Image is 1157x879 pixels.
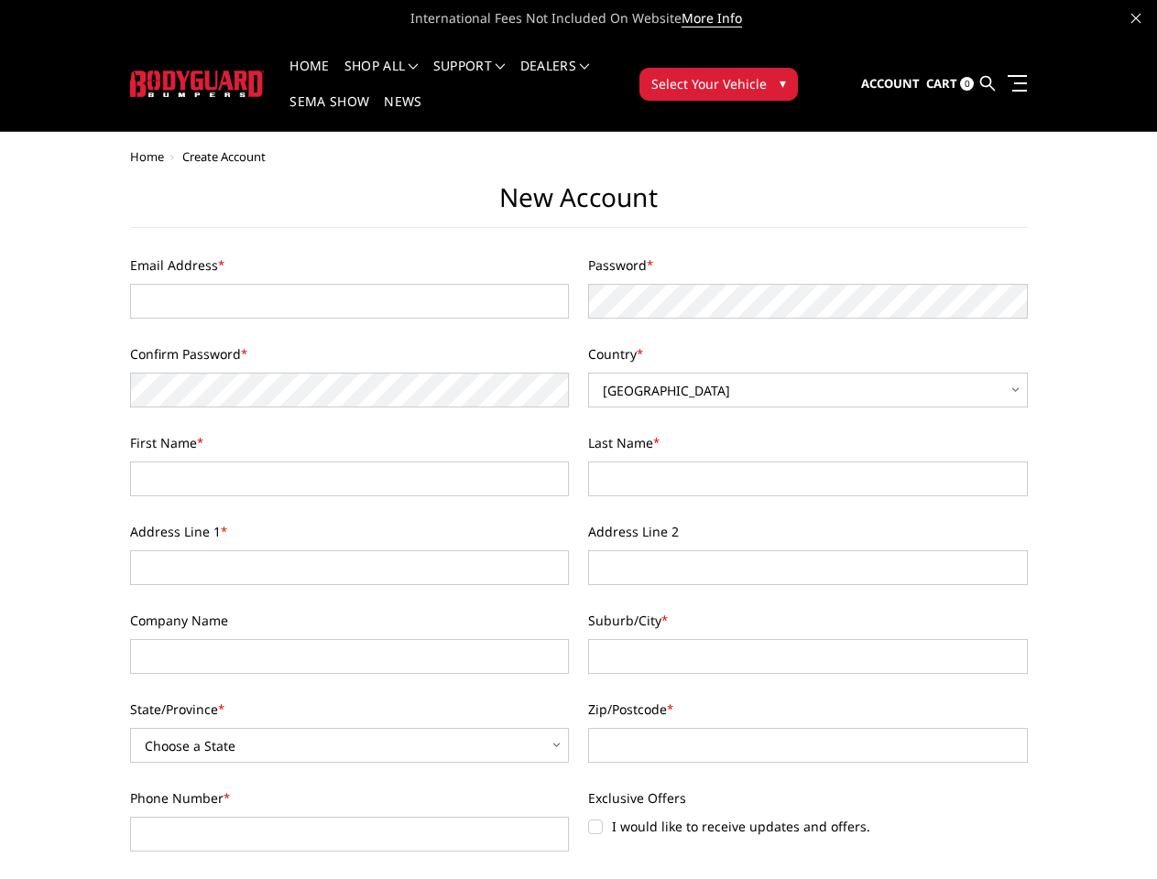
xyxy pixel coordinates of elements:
a: Account [861,60,920,109]
label: Exclusive Offers [588,788,1028,808]
label: Confirm Password [130,344,570,364]
h1: New Account [130,182,1028,228]
a: shop all [344,60,419,95]
label: I would like to receive updates and offers. [588,817,1028,836]
a: News [384,95,421,131]
label: Phone Number [130,788,570,808]
span: Cart [926,75,957,92]
button: Select Your Vehicle [639,68,798,101]
a: Home [289,60,329,95]
a: Dealers [520,60,590,95]
a: Cart 0 [926,60,974,109]
label: Email Address [130,255,570,275]
span: ▾ [780,73,786,92]
label: Last Name [588,433,1028,452]
a: More Info [682,9,742,27]
span: Create Account [182,148,266,165]
span: Select Your Vehicle [651,74,767,93]
img: BODYGUARD BUMPERS [130,71,265,97]
label: Zip/Postcode [588,700,1028,719]
span: 0 [960,77,974,91]
label: Address Line 2 [588,522,1028,541]
a: Support [433,60,506,95]
label: Password [588,255,1028,275]
label: Country [588,344,1028,364]
a: SEMA Show [289,95,369,131]
label: State/Province [130,700,570,719]
span: Account [861,75,920,92]
label: Suburb/City [588,611,1028,630]
label: Address Line 1 [130,522,570,541]
label: Company Name [130,611,570,630]
a: Home [130,148,164,165]
label: First Name [130,433,570,452]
